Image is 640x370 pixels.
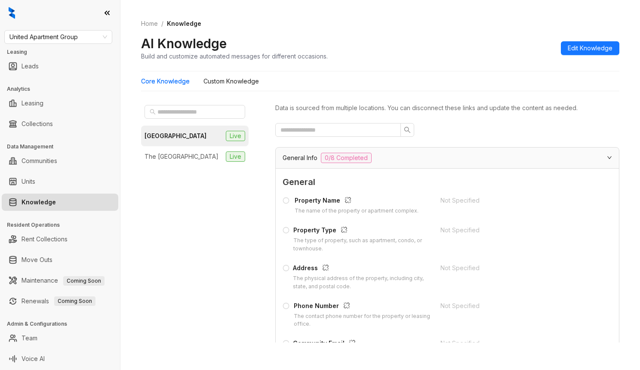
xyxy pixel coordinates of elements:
span: Live [226,131,245,141]
li: Move Outs [2,251,118,268]
div: Core Knowledge [141,77,190,86]
li: Leads [2,58,118,75]
div: [GEOGRAPHIC_DATA] [145,131,206,141]
div: Custom Knowledge [203,77,259,86]
div: Data is sourced from multiple locations. You can disconnect these links and update the content as... [275,103,619,113]
button: Edit Knowledge [561,41,619,55]
div: Property Type [293,225,430,237]
div: Not Specified [440,339,588,348]
div: The contact phone number for the property or leasing office. [294,312,430,329]
li: Collections [2,115,118,133]
a: RenewalsComing Soon [22,293,95,310]
span: expanded [607,155,612,160]
span: 0/8 Completed [321,153,372,163]
li: Maintenance [2,272,118,289]
span: Edit Knowledge [568,43,612,53]
div: Not Specified [440,263,588,273]
span: Coming Soon [54,296,95,306]
a: Communities [22,152,57,170]
div: Community Email [293,339,430,350]
img: logo [9,7,15,19]
li: Knowledge [2,194,118,211]
a: Team [22,330,37,347]
a: Collections [22,115,53,133]
span: search [150,109,156,115]
li: Communities [2,152,118,170]
a: Home [139,19,160,28]
li: Renewals [2,293,118,310]
li: Team [2,330,118,347]
span: Knowledge [167,20,201,27]
a: Knowledge [22,194,56,211]
div: Build and customize automated messages for different occasions. [141,52,328,61]
li: Rent Collections [2,231,118,248]
div: Not Specified [440,225,588,235]
span: General Info [283,153,317,163]
a: Units [22,173,35,190]
div: The type of property, such as apartment, condo, or townhouse. [293,237,430,253]
div: Not Specified [440,196,588,205]
span: search [404,126,411,133]
div: Not Specified [440,301,588,311]
div: General Info0/8 Completed [276,148,619,168]
span: United Apartment Group [9,31,107,43]
a: Leads [22,58,39,75]
div: The name of the property or apartment complex. [295,207,418,215]
div: Address [293,263,430,274]
h3: Analytics [7,85,120,93]
li: Voice AI [2,350,118,367]
div: The physical address of the property, including city, state, and postal code. [293,274,430,291]
span: General [283,176,612,189]
h2: AI Knowledge [141,35,227,52]
div: Phone Number [294,301,430,312]
a: Leasing [22,95,43,112]
li: Units [2,173,118,190]
a: Rent Collections [22,231,68,248]
span: Live [226,151,245,162]
h3: Data Management [7,143,120,151]
h3: Leasing [7,48,120,56]
li: / [161,19,163,28]
a: Voice AI [22,350,45,367]
li: Leasing [2,95,118,112]
h3: Admin & Configurations [7,320,120,328]
div: Property Name [295,196,418,207]
a: Move Outs [22,251,52,268]
span: Coming Soon [63,276,105,286]
h3: Resident Operations [7,221,120,229]
div: The [GEOGRAPHIC_DATA] [145,152,218,161]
